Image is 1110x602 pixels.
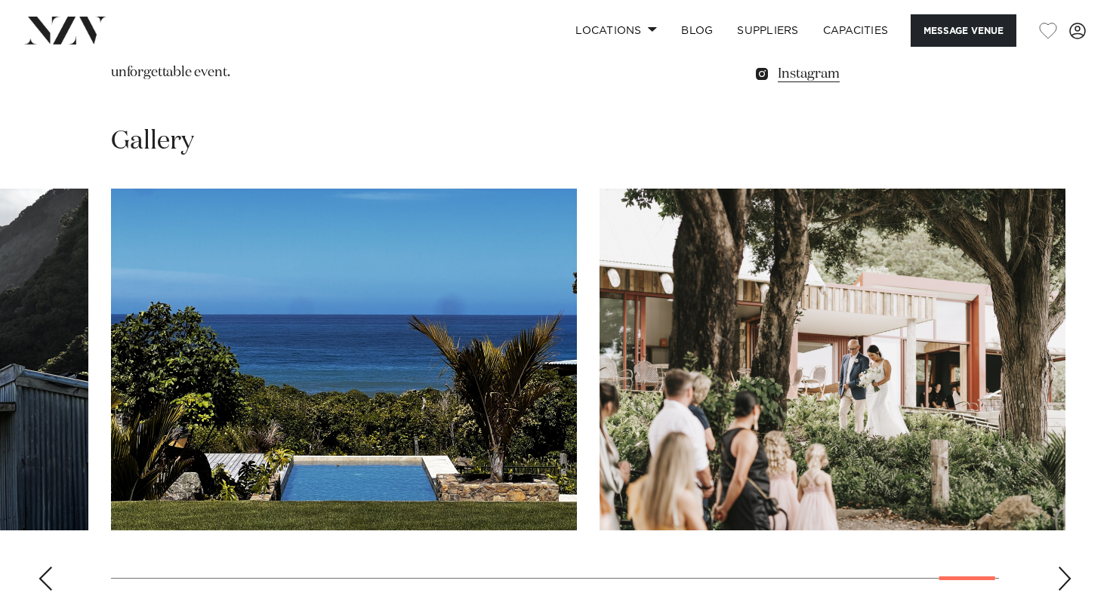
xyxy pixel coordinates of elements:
[111,124,194,158] h2: Gallery
[600,189,1065,530] swiper-slide: 29 / 29
[911,14,1016,47] button: Message Venue
[811,14,901,47] a: Capacities
[24,17,106,44] img: nzv-logo.png
[725,14,810,47] a: SUPPLIERS
[753,63,999,84] a: Instagram
[111,189,577,530] swiper-slide: 28 / 29
[563,14,669,47] a: Locations
[669,14,725,47] a: BLOG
